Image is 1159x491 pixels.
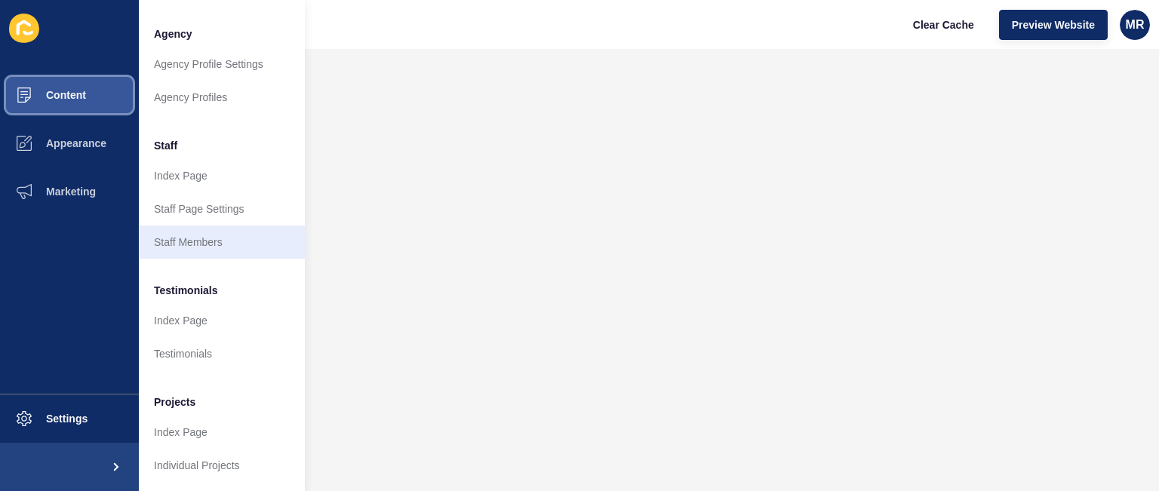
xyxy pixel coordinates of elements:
[139,337,305,370] a: Testimonials
[1012,17,1095,32] span: Preview Website
[154,26,192,41] span: Agency
[139,192,305,226] a: Staff Page Settings
[1126,17,1145,32] span: MR
[154,283,218,298] span: Testimonials
[999,10,1108,40] button: Preview Website
[900,10,987,40] button: Clear Cache
[154,138,177,153] span: Staff
[139,416,305,449] a: Index Page
[139,81,305,114] a: Agency Profiles
[139,48,305,81] a: Agency Profile Settings
[139,226,305,259] a: Staff Members
[913,17,974,32] span: Clear Cache
[154,394,195,410] span: Projects
[139,304,305,337] a: Index Page
[139,159,305,192] a: Index Page
[139,449,305,482] a: Individual Projects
